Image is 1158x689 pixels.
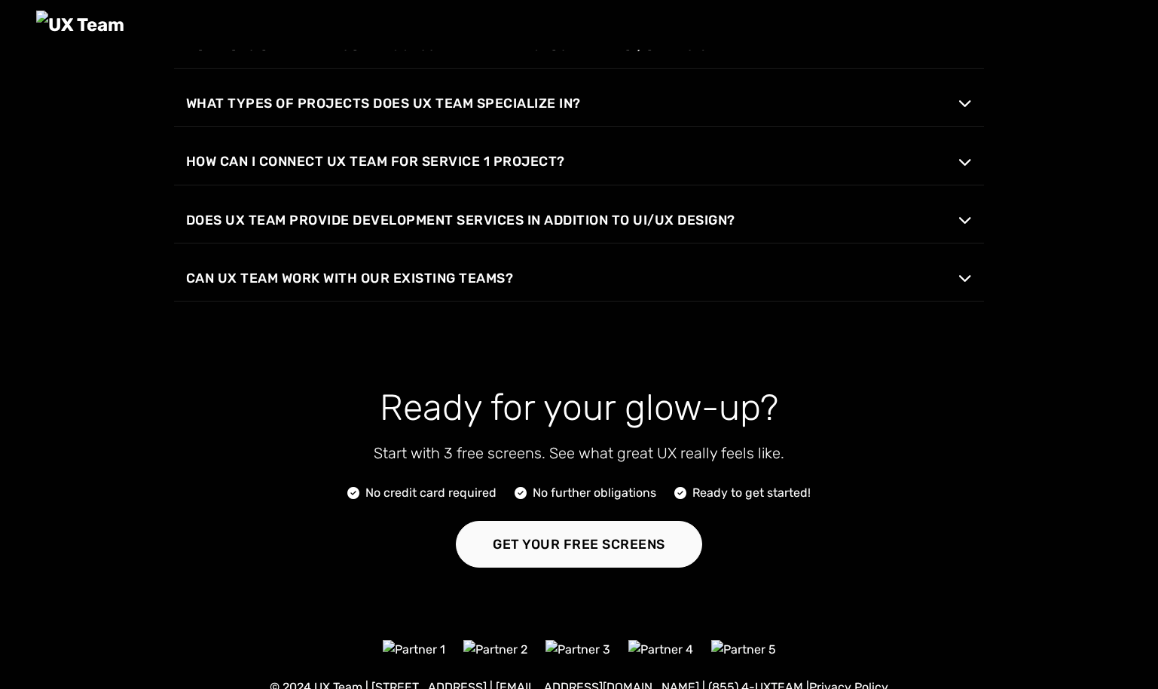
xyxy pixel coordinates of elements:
span: How can I connect UX Team for Service 1 project? [186,151,565,172]
span: Ready to get started! [692,483,811,503]
span: What types of projects does UX Team specialize in? [186,93,581,114]
span: Can UX Team work with our existing teams? [186,268,514,289]
img: Partner 3 [545,640,610,660]
button: What types of projects does UX Team specialize in? [174,81,985,126]
span: No further obligations [533,483,656,503]
p: Start with 3 free screens. See what great UX really feels like. [257,441,902,465]
img: Partner 5 [711,640,776,660]
img: Partner 1 [383,640,445,660]
button: How can I connect UX Team for Service 1 project? [174,139,985,184]
img: Partner 2 [463,640,527,660]
button: Can UX Team work with our existing teams? [174,256,985,301]
button: Does UX Team provide development services in addition to UI/UX design? [174,198,985,243]
span: No credit card required [365,483,497,503]
a: Get Your Free Screens [456,521,702,568]
img: Partner 4 [628,640,693,660]
h2: Ready for your glow-up? [257,386,902,430]
span: Does UX Team provide development services in addition to UI/UX design? [186,210,735,231]
img: UX Team [36,11,124,39]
